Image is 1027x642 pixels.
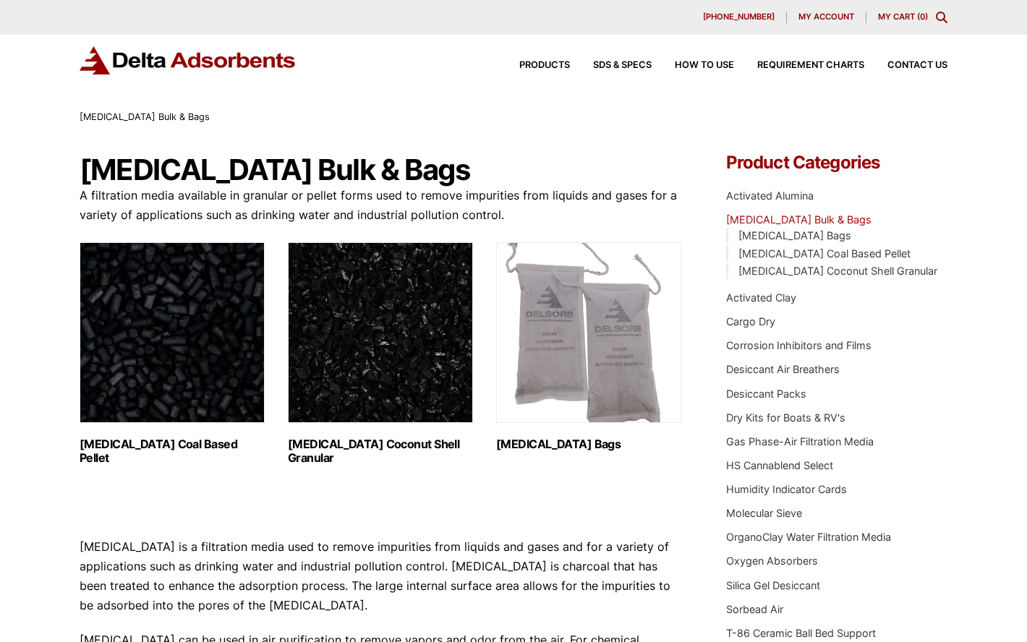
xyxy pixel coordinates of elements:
a: Activated Alumina [726,189,814,202]
a: Visit product category Activated Carbon Coconut Shell Granular [288,242,473,465]
span: SDS & SPECS [593,61,652,70]
a: [MEDICAL_DATA] Coal Based Pellet [738,247,911,260]
a: Products [496,61,570,70]
h2: [MEDICAL_DATA] Bags [496,437,681,451]
a: [MEDICAL_DATA] Bulk & Bags [726,213,872,226]
a: Desiccant Air Breathers [726,363,840,375]
img: Activated Carbon Coconut Shell Granular [288,242,473,423]
span: [PHONE_NUMBER] [703,13,775,21]
a: Dry Kits for Boats & RV's [726,411,845,424]
span: [MEDICAL_DATA] Bulk & Bags [80,111,210,122]
a: Humidity Indicator Cards [726,483,847,495]
p: [MEDICAL_DATA] is a filtration media used to remove impurities from liquids and gases and for a v... [80,537,683,616]
a: Visit product category Activated Carbon Bags [496,242,681,451]
span: Contact Us [887,61,947,70]
div: Toggle Modal Content [936,12,947,23]
a: Molecular Sieve [726,507,802,519]
a: OrganoClay Water Filtration Media [726,531,891,543]
a: Sorbead Air [726,603,783,615]
a: How to Use [652,61,734,70]
a: Corrosion Inhibitors and Films [726,339,872,351]
a: T-86 Ceramic Ball Bed Support [726,627,876,639]
a: Cargo Dry [726,315,775,328]
span: 0 [920,12,925,22]
a: Gas Phase-Air Filtration Media [726,435,874,448]
a: Silica Gel Desiccant [726,579,820,591]
a: Activated Clay [726,291,796,304]
a: My Cart (0) [878,12,928,22]
a: My account [787,12,866,23]
a: SDS & SPECS [570,61,652,70]
h1: [MEDICAL_DATA] Bulk & Bags [80,154,683,186]
h2: [MEDICAL_DATA] Coconut Shell Granular [288,437,473,465]
a: Visit product category Activated Carbon Coal Based Pellet [80,242,265,465]
a: HS Cannablend Select [726,459,833,471]
span: My account [798,13,854,21]
img: Activated Carbon Coal Based Pellet [80,242,265,423]
img: Activated Carbon Bags [496,242,681,423]
a: [MEDICAL_DATA] Bags [738,229,851,241]
a: [MEDICAL_DATA] Coconut Shell Granular [738,265,937,277]
h2: [MEDICAL_DATA] Coal Based Pellet [80,437,265,465]
span: Requirement Charts [757,61,864,70]
a: Contact Us [864,61,947,70]
a: Desiccant Packs [726,388,806,400]
img: Delta Adsorbents [80,46,297,74]
a: Requirement Charts [734,61,864,70]
a: Oxygen Absorbers [726,555,818,567]
span: Products [519,61,570,70]
p: A filtration media available in granular or pellet forms used to remove impurities from liquids a... [80,186,683,225]
span: How to Use [675,61,734,70]
a: [PHONE_NUMBER] [691,12,787,23]
h4: Product Categories [726,154,947,171]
